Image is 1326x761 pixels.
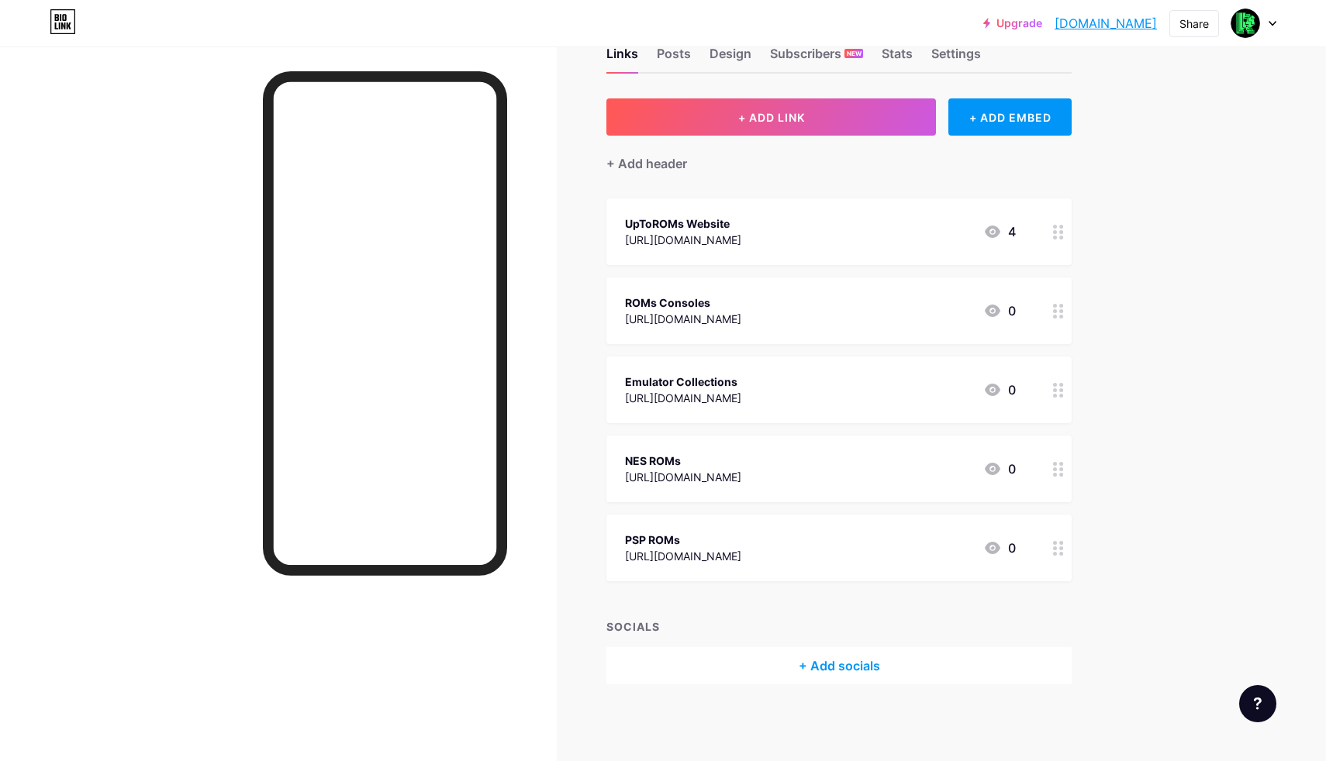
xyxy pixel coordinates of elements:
a: [DOMAIN_NAME] [1055,14,1157,33]
div: + Add socials [606,647,1072,684]
div: SOCIALS [606,618,1072,635]
div: NES ROMs [625,453,741,469]
div: + ADD EMBED [948,98,1072,136]
div: [URL][DOMAIN_NAME] [625,548,741,564]
div: 0 [983,460,1016,478]
div: [URL][DOMAIN_NAME] [625,232,741,248]
div: Subscribers [770,44,863,72]
div: Stats [882,44,913,72]
div: [URL][DOMAIN_NAME] [625,469,741,485]
span: NEW [847,49,862,58]
div: Settings [931,44,981,72]
div: 0 [983,539,1016,557]
div: [URL][DOMAIN_NAME] [625,311,741,327]
div: PSP ROMs [625,532,741,548]
div: UpToROMs Website [625,215,741,232]
div: 4 [983,222,1016,241]
div: 0 [983,301,1016,320]
img: uptoroms [1231,9,1260,38]
div: Posts [657,44,691,72]
button: + ADD LINK [606,98,936,136]
div: Links [606,44,638,72]
div: Emulator Collections [625,374,741,390]
div: ROMs Consoles [625,294,741,311]
div: [URL][DOMAIN_NAME] [625,390,741,406]
div: 0 [983,380,1016,399]
div: Design [710,44,751,72]
div: + Add header [606,154,687,173]
div: Share [1179,15,1209,32]
a: Upgrade [983,17,1042,29]
span: + ADD LINK [738,111,805,124]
